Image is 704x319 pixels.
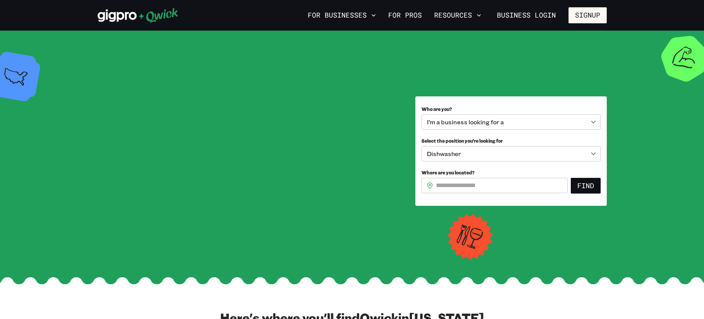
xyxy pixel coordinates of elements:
[421,106,452,112] span: Who are you?
[571,178,601,194] button: Find
[431,9,484,22] button: Resources
[421,114,601,130] div: I’m a business looking for a
[421,169,475,176] span: Where are you located?
[568,7,607,23] button: Signup
[421,146,601,161] div: Dishwasher
[305,9,379,22] button: For Businesses
[385,9,425,22] a: For Pros
[421,138,503,144] span: Select the position you’re looking for
[490,7,562,23] a: Business Login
